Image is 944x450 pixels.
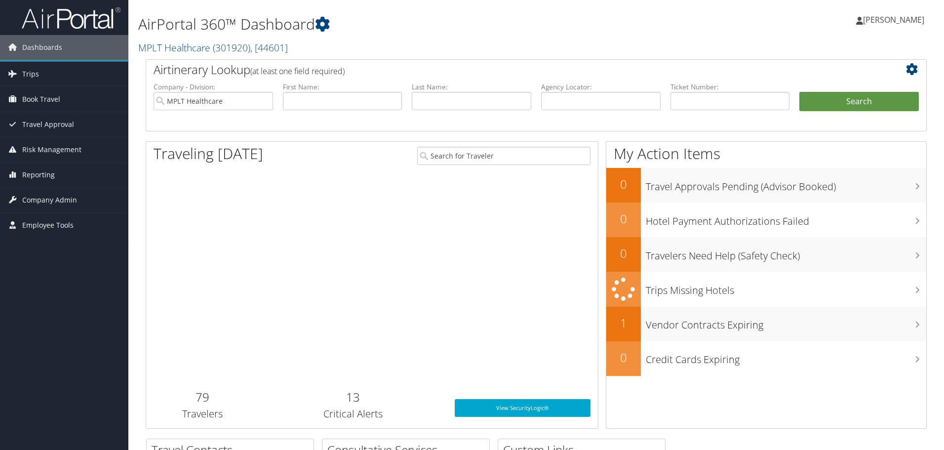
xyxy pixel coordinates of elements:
[606,245,641,262] h2: 0
[213,41,250,54] span: ( 301920 )
[267,389,440,406] h2: 13
[22,213,74,238] span: Employee Tools
[606,237,926,272] a: 0Travelers Need Help (Safety Check)
[606,210,641,227] h2: 0
[646,244,926,263] h3: Travelers Need Help (Safety Check)
[154,61,854,78] h2: Airtinerary Lookup
[154,407,252,421] h3: Travelers
[455,399,590,417] a: View SecurityLogic®
[22,188,77,212] span: Company Admin
[646,175,926,194] h3: Travel Approvals Pending (Advisor Booked)
[22,137,81,162] span: Risk Management
[670,82,790,92] label: Ticket Number:
[154,389,252,406] h2: 79
[863,14,924,25] span: [PERSON_NAME]
[799,92,919,112] button: Search
[646,348,926,367] h3: Credit Cards Expiring
[138,14,669,35] h1: AirPortal 360™ Dashboard
[22,6,120,30] img: airportal-logo.png
[22,112,74,137] span: Travel Approval
[606,168,926,203] a: 0Travel Approvals Pending (Advisor Booked)
[154,82,273,92] label: Company - Division:
[417,147,590,165] input: Search for Traveler
[250,41,288,54] span: , [ 44601 ]
[22,35,62,60] span: Dashboards
[646,279,926,297] h3: Trips Missing Hotels
[22,87,60,112] span: Book Travel
[250,66,345,77] span: (at least one field required)
[22,62,39,86] span: Trips
[606,341,926,376] a: 0Credit Cards Expiring
[606,349,641,366] h2: 0
[606,272,926,307] a: Trips Missing Hotels
[646,209,926,228] h3: Hotel Payment Authorizations Failed
[606,143,926,164] h1: My Action Items
[606,176,641,193] h2: 0
[541,82,661,92] label: Agency Locator:
[283,82,402,92] label: First Name:
[154,143,263,164] h1: Traveling [DATE]
[138,41,288,54] a: MPLT Healthcare
[22,163,55,187] span: Reporting
[646,313,926,332] h3: Vendor Contracts Expiring
[606,307,926,341] a: 1Vendor Contracts Expiring
[606,315,641,331] h2: 1
[606,203,926,237] a: 0Hotel Payment Authorizations Failed
[412,82,531,92] label: Last Name:
[856,5,934,35] a: [PERSON_NAME]
[267,407,440,421] h3: Critical Alerts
